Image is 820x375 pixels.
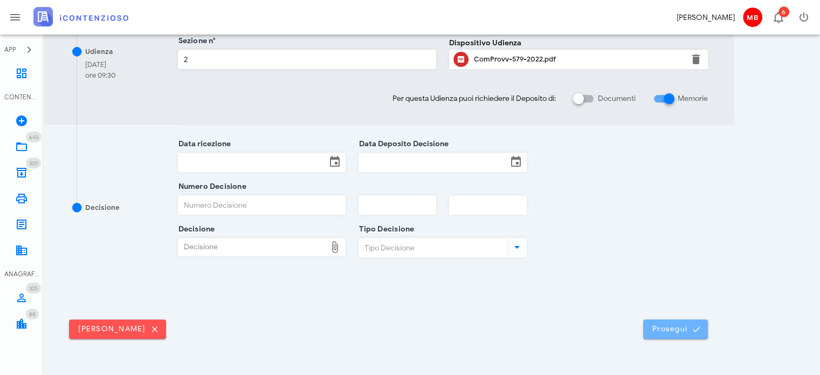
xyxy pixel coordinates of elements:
button: [PERSON_NAME] [69,319,166,339]
div: ore 09:30 [85,70,115,81]
span: MB [743,8,762,27]
div: [DATE] [85,59,115,70]
div: ComProvv-579-2022.pdf [474,55,683,64]
div: Decisione [85,202,120,213]
span: 320 [29,160,38,167]
div: Udienza [85,46,113,57]
button: Prosegui [643,319,708,339]
input: Numero Decisione [178,196,346,214]
label: Numero Decisione [175,181,246,192]
button: Distintivo [765,4,791,30]
div: CONTENZIOSO [4,92,39,102]
button: Clicca per aprire un'anteprima del file o scaricarlo [453,52,468,67]
img: logo-text-2x.png [33,7,128,26]
input: Tipo Decisione [359,238,505,257]
label: Memorie [678,93,708,104]
span: Distintivo [26,132,42,142]
div: ANAGRAFICA [4,269,39,279]
div: [PERSON_NAME] [677,12,735,23]
span: Distintivo [26,283,41,294]
label: Dispositivo Udienza [449,37,521,49]
button: Elimina [690,53,702,66]
label: Documenti [598,93,636,104]
label: Sezione n° [175,36,216,46]
span: Distintivo [26,158,41,168]
input: Sezione n° [178,50,436,69]
button: MB [739,4,765,30]
div: Decisione [178,238,327,256]
div: Clicca per aprire un'anteprima del file o scaricarlo [474,51,683,68]
span: Per questa Udienza puoi richiedere il Deposito di: [392,93,556,104]
label: Tipo Decisione [356,224,414,235]
span: 643 [29,134,38,141]
span: Distintivo [26,309,39,319]
span: 325 [29,285,38,292]
span: 88 [29,311,36,318]
span: Prosegui [652,324,699,334]
span: [PERSON_NAME] [78,324,157,334]
span: Distintivo [778,6,789,17]
label: Decisione [175,224,215,235]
